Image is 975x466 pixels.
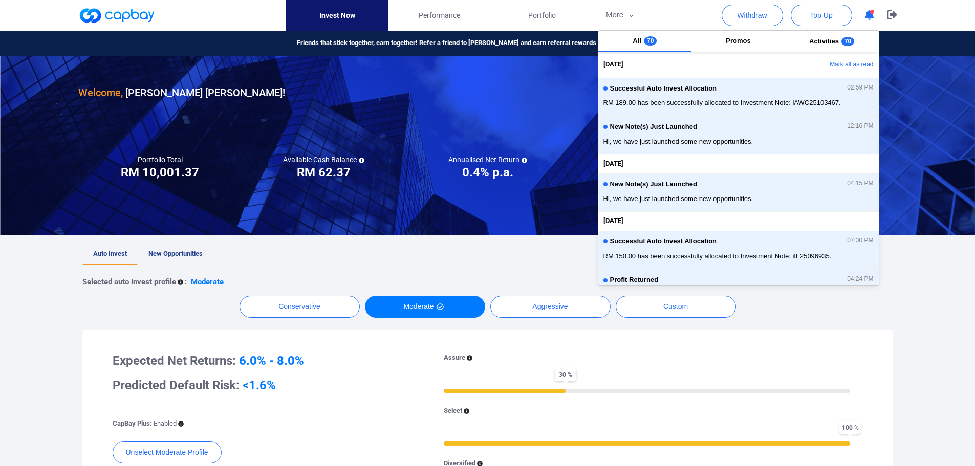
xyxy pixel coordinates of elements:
[610,85,717,93] span: Successful Auto Invest Allocation
[603,194,874,204] span: Hi, we have just launched some new opportunities.
[603,251,874,261] span: RM 150.00 has been successfully allocated to Investment Note: iIF25096935.
[644,36,657,46] span: 70
[297,38,612,49] span: Friends that stick together, earn together! Refer a friend to [PERSON_NAME] and earn referral rew...
[610,238,717,246] span: Successful Auto Invest Allocation
[283,155,364,164] h5: Available Cash Balance
[598,78,879,116] button: Successful Auto Invest Allocation02:59 PMRM 189.00 has been successfully allocated to Investment ...
[113,352,416,369] h3: Expected Net Returns:
[555,368,576,381] span: 30 %
[847,276,873,283] span: 04:24 PM
[791,5,852,26] button: Top Up
[839,421,861,434] span: 100 %
[722,5,783,26] button: Withdraw
[93,250,127,257] span: Auto Invest
[603,137,874,147] span: Hi, we have just launched some new opportunities.
[121,164,199,181] h3: RM 10,001.37
[603,59,623,70] span: [DATE]
[490,296,611,318] button: Aggressive
[610,181,697,188] span: New Note(s) Just Launched
[603,216,623,227] span: [DATE]
[726,37,750,45] span: Promos
[444,352,465,363] p: Assure
[419,10,460,21] span: Performance
[847,84,873,92] span: 02:59 PM
[444,406,462,416] p: Select
[610,123,697,131] span: New Note(s) Just Launched
[810,10,832,20] span: Top Up
[847,180,873,187] span: 04:15 PM
[603,98,874,108] span: RM 189.00 has been successfully allocated to Investment Note: iAWC25103467.
[185,276,187,288] p: :
[113,418,177,429] p: CapBay Plus:
[768,56,878,74] button: Mark all as read
[691,31,785,52] button: Promos
[633,37,641,45] span: All
[148,250,203,257] span: New Opportunities
[297,164,351,181] h3: RM 62.37
[598,269,879,307] button: Profit Returned04:24 PMA profit of RM 0.52, earned from iWC25092704 has been transferred to your ...
[154,419,177,427] span: Enabled
[113,377,416,393] h3: Predicted Default Risk:
[365,296,485,318] button: Moderate
[240,296,360,318] button: Conservative
[616,296,736,318] button: Custom
[78,86,123,99] span: Welcome,
[841,37,854,46] span: 70
[138,155,183,164] h5: Portfolio Total
[847,237,873,245] span: 07:30 PM
[847,123,873,130] span: 12:16 PM
[598,173,879,212] button: New Note(s) Just Launched04:15 PMHi, we have just launched some new opportunities.
[448,155,527,164] h5: Annualised Net Return
[78,84,285,101] h3: [PERSON_NAME] [PERSON_NAME] !
[528,10,556,21] span: Portfolio
[82,276,176,288] p: Selected auto invest profile
[598,31,692,52] button: All70
[603,159,623,169] span: [DATE]
[598,116,879,154] button: New Note(s) Just Launched12:16 PMHi, we have just launched some new opportunities.
[113,441,222,463] button: Unselect Moderate Profile
[243,378,276,392] span: <1.6%
[785,31,879,52] button: Activities70
[191,276,224,288] p: Moderate
[809,37,839,45] span: Activities
[462,164,513,181] h3: 0.4% p.a.
[598,231,879,269] button: Successful Auto Invest Allocation07:30 PMRM 150.00 has been successfully allocated to Investment ...
[239,353,304,368] span: 6.0% - 8.0%
[610,276,659,284] span: Profit Returned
